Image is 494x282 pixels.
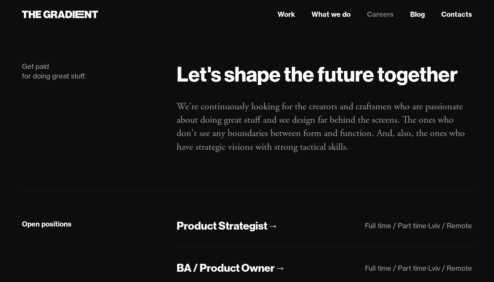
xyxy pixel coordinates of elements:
[22,220,72,228] strong: Open positions
[278,9,295,20] a: Work
[365,221,427,230] div: Full time / Part time
[410,9,425,20] a: Blog
[427,264,428,272] div: ·
[427,221,428,230] div: ·
[312,9,351,20] a: What we do
[267,219,278,233] div: →
[428,264,472,272] div: Lviv / Remote
[365,264,427,272] div: Full time / Part time
[367,9,394,20] a: Careers
[441,9,472,20] a: Contacts
[177,261,275,275] div: BA / Product Owner
[177,61,458,87] strong: Let's shape the future together
[177,219,278,233] a: Product Strategist→
[177,261,286,275] a: BA / Product Owner→
[22,62,163,81] div: Get paid for doing great stuff.
[428,221,472,230] div: Lviv / Remote
[177,100,472,154] p: We're continuously looking for the creators and craftsmen who are passionate about doing great st...
[177,219,267,233] div: Product Strategist
[275,261,286,275] div: →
